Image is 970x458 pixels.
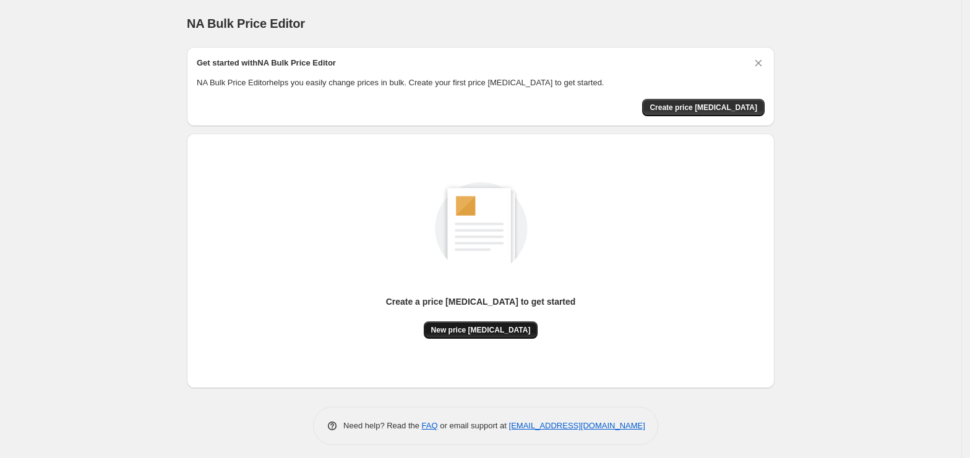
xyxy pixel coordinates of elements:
button: Dismiss card [752,57,765,69]
span: Need help? Read the [343,421,422,430]
p: Create a price [MEDICAL_DATA] to get started [386,295,576,308]
button: New price [MEDICAL_DATA] [424,321,538,339]
a: [EMAIL_ADDRESS][DOMAIN_NAME] [509,421,645,430]
span: New price [MEDICAL_DATA] [431,325,531,335]
a: FAQ [422,421,438,430]
h2: Get started with NA Bulk Price Editor [197,57,336,69]
span: or email support at [438,421,509,430]
button: Create price change job [642,99,765,116]
p: NA Bulk Price Editor helps you easily change prices in bulk. Create your first price [MEDICAL_DAT... [197,77,765,89]
span: NA Bulk Price Editor [187,17,305,30]
span: Create price [MEDICAL_DATA] [650,103,757,112]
